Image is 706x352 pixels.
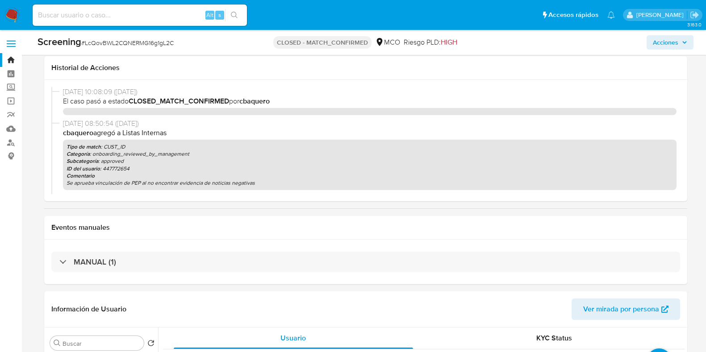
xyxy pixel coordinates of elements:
span: Accesos rápidos [548,10,598,20]
b: Screening [38,34,81,49]
button: Buscar [54,340,61,347]
button: search-icon [225,9,243,21]
a: Notificaciones [607,11,615,19]
h1: Información de Usuario [51,305,126,314]
input: Buscar usuario o caso... [33,9,247,21]
p: marcela.perdomo@mercadolibre.com.co [636,11,687,19]
input: Buscar [63,340,140,348]
a: Salir [690,10,699,20]
h3: MANUAL (1) [74,257,116,267]
h1: Eventos manuales [51,223,680,232]
p: CLOSED - MATCH_CONFIRMED [273,36,372,49]
span: Alt [206,11,213,19]
span: # LcQovBWL2CQNERMG16g1gL2C [81,38,174,47]
span: Ver mirada por persona [583,298,659,320]
span: KYC Status [536,333,572,343]
div: MCO [375,37,400,47]
span: Acciones [653,35,678,50]
button: Volver al orden por defecto [147,340,155,349]
div: MANUAL (1) [51,252,680,272]
span: s [218,11,221,19]
button: Ver mirada por persona [572,298,680,320]
button: Acciones [647,35,693,50]
span: Riesgo PLD: [404,37,457,47]
span: HIGH [441,37,457,47]
span: Usuario [280,333,306,343]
